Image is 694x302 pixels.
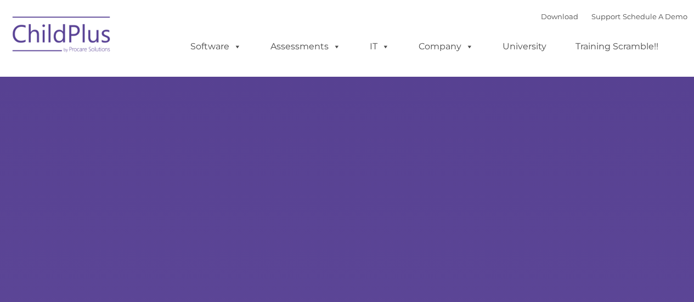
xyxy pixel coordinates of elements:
a: Download [541,12,578,21]
a: Software [179,36,252,58]
a: Assessments [259,36,352,58]
font: | [541,12,687,21]
a: Support [591,12,620,21]
a: University [492,36,557,58]
img: ChildPlus by Procare Solutions [7,9,117,64]
a: Schedule A Demo [623,12,687,21]
a: IT [359,36,400,58]
a: Training Scramble!! [565,36,669,58]
a: Company [408,36,484,58]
